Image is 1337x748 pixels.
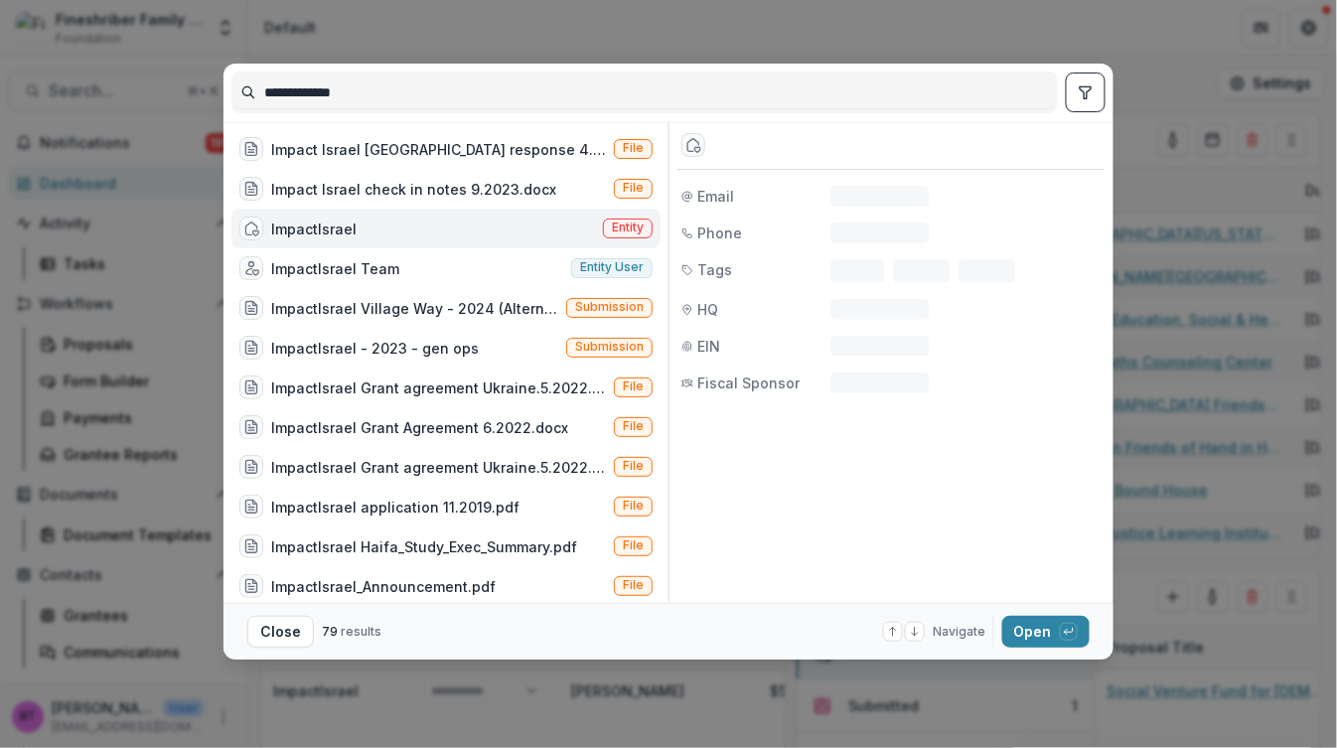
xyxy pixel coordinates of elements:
span: Tags [697,259,732,280]
div: ImpactIsrael_Announcement.pdf [271,576,496,597]
span: File [623,141,644,155]
div: Impact Israel check in notes 9.2023.docx [271,179,556,200]
span: Fiscal Sponsor [697,373,800,393]
span: File [623,538,644,552]
div: ImpactIsrael - 2023 - gen ops [271,338,479,359]
span: EIN [697,336,720,357]
div: ImpactIsrael Haifa_Study_Exec_Summary.pdf [271,536,577,557]
span: Submission [575,300,644,314]
span: Submission [575,340,644,354]
span: File [623,181,644,195]
span: Phone [697,223,742,243]
div: ImpactIsrael [271,219,357,239]
button: Open [1002,616,1090,648]
div: ImpactIsrael Team [271,258,399,279]
span: File [623,459,644,473]
span: HQ [697,299,718,320]
div: ImpactIsrael application 11.2019.pdf [271,497,520,518]
span: Entity [612,221,644,234]
button: toggle filters [1066,73,1106,112]
span: Email [697,186,734,207]
span: 79 [322,624,338,639]
span: File [623,499,644,513]
span: results [341,624,381,639]
span: File [623,419,644,433]
div: ImpactIsrael Grant Agreement 6.2022.docx [271,417,568,438]
span: File [623,578,644,592]
span: Entity user [580,260,644,274]
span: Navigate [933,623,985,641]
span: File [623,379,644,393]
div: ImpactIsrael Village Way - 2024 (Alternate Proposal) [271,298,558,319]
div: Impact Israel [GEOGRAPHIC_DATA] response 4.2022.docx [271,139,606,160]
div: ImpactIsrael Grant agreement Ukraine.5.2022.docx [271,377,606,398]
button: Close [247,616,314,648]
div: ImpactIsrael Grant agreement Ukraine.5.2022.pdf [271,457,606,478]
